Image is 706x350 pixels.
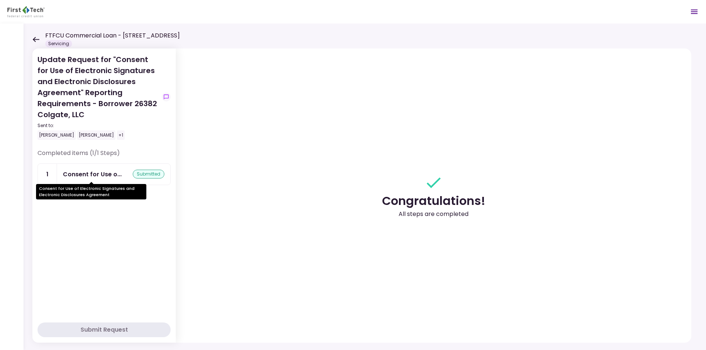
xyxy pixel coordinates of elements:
[7,6,44,17] img: Partner icon
[36,184,146,199] div: Consent for Use of Electronic Signatures and Electronic Disclosures Agreement
[63,170,122,179] div: Consent for Use of Electronic Signatures and Electronic Disclosures Agreement
[45,40,72,47] div: Servicing
[38,130,76,140] div: [PERSON_NAME]
[38,163,171,185] a: 1Consent for Use of Electronic Signatures and Electronic Disclosures Agreementsubmitted
[38,54,159,140] div: Update Request for "Consent for Use of Electronic Signatures and Electronic Disclosures Agreement...
[77,130,115,140] div: [PERSON_NAME]
[38,122,159,129] div: Sent to:
[162,93,171,101] button: show-messages
[38,164,57,185] div: 1
[399,210,468,219] div: All steps are completed
[117,130,125,140] div: +1
[133,170,164,178] div: submitted
[81,325,128,334] div: Submit Request
[45,31,180,40] h1: FTFCU Commercial Loan - [STREET_ADDRESS]
[685,3,703,21] button: Open menu
[38,149,171,163] div: Completed items (1/1 Steps)
[382,192,485,210] div: Congratulations!
[38,322,171,337] button: Submit Request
